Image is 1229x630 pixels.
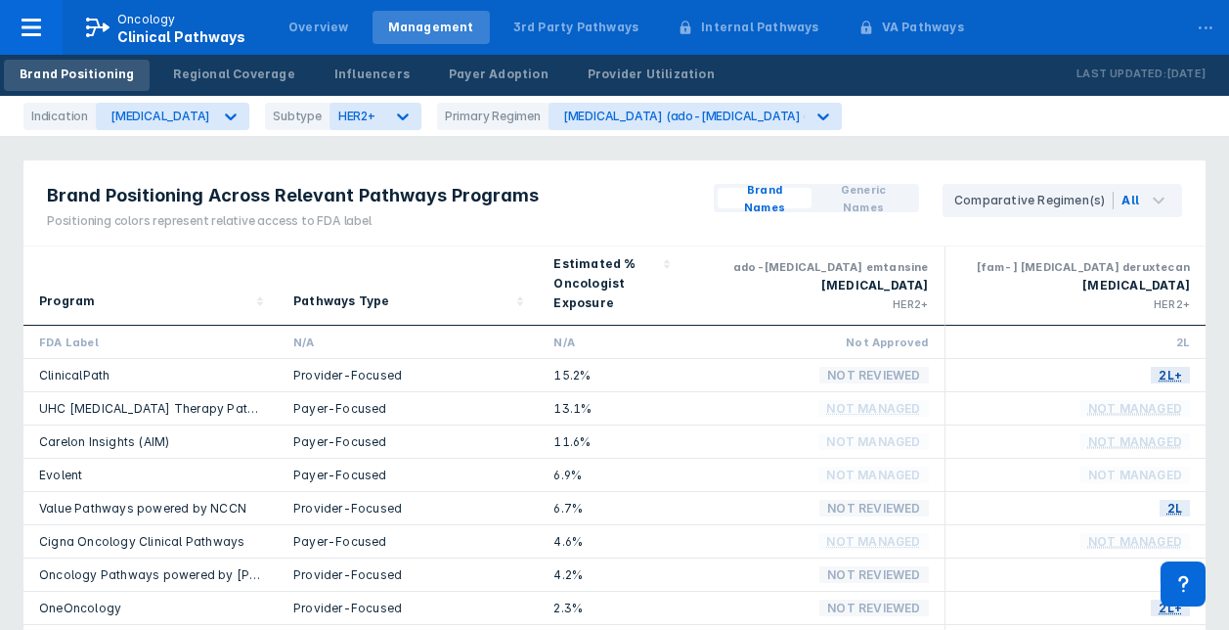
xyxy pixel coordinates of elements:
[819,563,928,586] span: Not Reviewed
[819,364,928,386] span: Not Reviewed
[1186,3,1225,44] div: ...
[1160,497,1190,519] span: 2L
[553,367,669,383] div: 15.2%
[1080,530,1190,553] span: Not Managed
[433,60,564,91] a: Payer Adoption
[563,109,867,123] div: [MEDICAL_DATA] (ado-[MEDICAL_DATA] emtansine)
[23,103,96,130] div: Indication
[819,497,928,519] span: Not Reviewed
[553,254,657,313] div: Estimated % Oncologist Exposure
[117,11,176,28] p: Oncology
[449,66,549,83] div: Payer Adoption
[498,11,655,44] a: 3rd Party Pathways
[553,400,669,417] div: 13.1%
[293,367,522,383] div: Provider-Focused
[882,19,964,36] div: VA Pathways
[1080,397,1190,420] span: Not Managed
[437,103,549,130] div: Primary Regimen
[954,192,1114,209] div: Comparative Regimen(s)
[1080,430,1190,453] span: Not Managed
[572,60,730,91] a: Provider Utilization
[553,467,669,483] div: 6.9%
[293,533,522,550] div: Payer-Focused
[293,400,522,417] div: Payer-Focused
[961,295,1190,313] div: HER2+
[701,19,818,36] div: Internal Pathways
[818,464,928,486] span: Not Managed
[961,334,1190,350] div: 2L
[39,434,169,449] a: Carelon Insights (AIM)
[553,334,669,350] div: N/A
[319,60,425,91] a: Influencers
[39,501,246,516] a: Value Pathways powered by NCCN
[553,433,669,450] div: 11.6%
[273,11,365,44] a: Overview
[293,566,522,583] div: Provider-Focused
[700,295,928,313] div: HER2+
[700,258,928,276] div: ado-[MEDICAL_DATA] emtansine
[553,533,669,550] div: 4.6%
[818,397,928,420] span: Not Managed
[819,181,907,216] span: Generic Names
[39,601,121,615] a: OneOncology
[725,181,804,216] span: Brand Names
[553,500,669,517] div: 6.7%
[588,66,715,83] div: Provider Utilization
[39,334,262,350] div: FDA Label
[1076,65,1166,84] p: Last Updated:
[157,60,310,91] a: Regional Coverage
[47,212,539,230] div: Positioning colors represent relative access to FDA label
[293,433,522,450] div: Payer-Focused
[117,28,245,45] span: Clinical Pathways
[39,468,82,482] a: Evolent
[1166,65,1206,84] p: [DATE]
[293,292,390,311] div: Pathways Type
[961,276,1190,295] div: [MEDICAL_DATA]
[700,276,928,295] div: [MEDICAL_DATA]
[293,467,522,483] div: Payer-Focused
[718,188,812,208] button: Brand Names
[1151,364,1190,386] span: 2L+
[1151,597,1190,619] span: 2L+
[819,597,928,619] span: Not Reviewed
[110,109,210,123] div: [MEDICAL_DATA]
[373,11,490,44] a: Management
[538,247,684,326] div: Sort
[338,109,375,123] span: HER2+
[812,188,915,208] button: Generic Names
[961,258,1190,276] div: [fam-] [MEDICAL_DATA] deruxtecan
[47,184,539,207] span: Brand Positioning Across Relevant Pathways Programs
[388,19,474,36] div: Management
[553,600,669,616] div: 2.3%
[293,500,522,517] div: Provider-Focused
[265,103,329,130] div: Subtype
[39,401,286,416] a: UHC [MEDICAL_DATA] Therapy Pathways
[39,567,336,582] a: Oncology Pathways powered by [PERSON_NAME]
[293,600,522,616] div: Provider-Focused
[334,66,410,83] div: Influencers
[278,247,538,326] div: Sort
[39,534,244,549] a: Cigna Oncology Clinical Pathways
[1121,192,1139,209] div: All
[700,334,928,350] div: Not Approved
[173,66,294,83] div: Regional Coverage
[39,292,95,311] div: Program
[818,530,928,553] span: Not Managed
[23,247,278,326] div: Sort
[39,368,110,382] a: ClinicalPath
[4,60,150,91] a: Brand Positioning
[293,334,522,350] div: N/A
[818,430,928,453] span: Not Managed
[288,19,349,36] div: Overview
[1160,563,1190,586] span: 2L
[20,66,134,83] div: Brand Positioning
[553,566,669,583] div: 4.2%
[1080,464,1190,486] span: Not Managed
[513,19,639,36] div: 3rd Party Pathways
